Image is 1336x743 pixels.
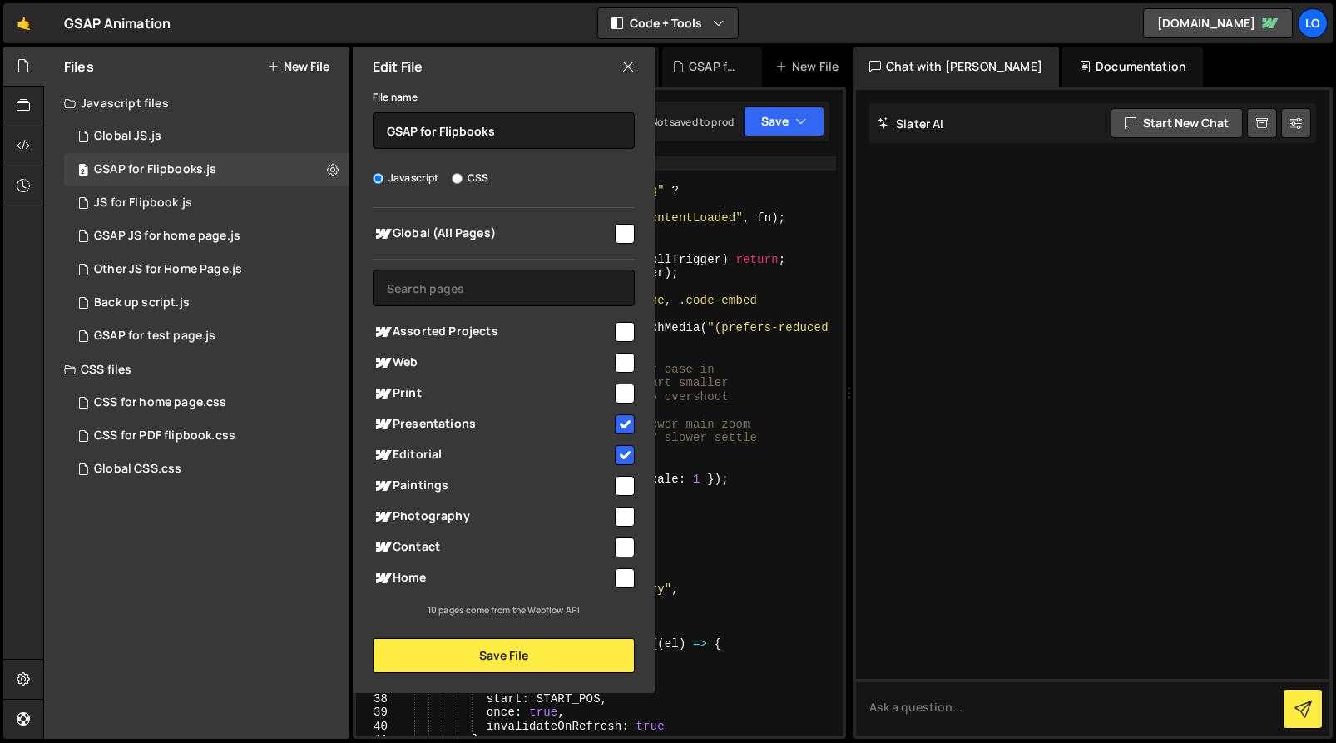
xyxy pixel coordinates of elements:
[373,57,423,76] h2: Edit File
[373,270,635,306] input: Search pages
[373,322,612,342] span: Assorted Projects
[1143,8,1293,38] a: [DOMAIN_NAME]
[3,3,44,43] a: 🤙
[78,165,88,178] span: 2
[373,173,383,184] input: Javascript
[94,229,240,244] div: GSAP JS for home page.js
[373,112,635,149] input: Name
[64,419,349,453] div: 15193/44595.css
[64,13,171,33] div: GSAP Animation
[1298,8,1328,38] a: Lo
[94,295,190,310] div: Back up script.js
[1111,108,1243,138] button: Start new chat
[373,353,612,373] span: Web
[853,47,1059,87] div: Chat with [PERSON_NAME]
[44,87,349,120] div: Javascript files
[64,153,349,186] div: 15193/44934.js
[64,57,94,76] h2: Files
[94,462,181,477] div: Global CSS.css
[94,162,216,177] div: GSAP for Flipbooks.js
[64,220,349,253] div: 15193/39857.js
[267,60,329,73] button: New File
[373,224,612,244] span: Global (All Pages)
[373,414,612,434] span: Presentations
[64,253,349,286] div: 15193/40903.js
[744,106,824,136] button: Save
[64,286,349,319] div: 15193/39856.js
[373,638,635,673] button: Save File
[64,186,349,220] div: 15193/44596.js
[373,384,612,404] span: Print
[1062,47,1203,87] div: Documentation
[598,8,738,38] button: Code + Tools
[373,170,439,186] label: Javascript
[689,58,742,75] div: GSAP for test page.js
[356,706,398,720] div: 39
[373,445,612,465] span: Editorial
[94,262,242,277] div: Other JS for Home Page.js
[64,386,349,419] div: 15193/40405.css
[775,58,845,75] div: New File
[373,507,612,527] span: Photography
[94,428,235,443] div: CSS for PDF flipbook.css
[452,173,463,184] input: CSS
[428,604,580,616] small: 10 pages come from the Webflow API
[651,115,734,129] div: Not saved to prod
[878,116,944,131] h2: Slater AI
[356,720,398,734] div: 40
[64,319,349,353] div: 15193/39988.js
[356,692,398,706] div: 38
[373,476,612,496] span: Paintings
[64,120,349,153] div: 15193/41262.js
[94,329,215,344] div: GSAP for test page.js
[452,170,488,186] label: CSS
[94,196,192,211] div: JS for Flipbook.js
[64,453,349,486] div: 15193/42751.css
[94,395,226,410] div: CSS for home page.css
[373,89,418,106] label: File name
[373,537,612,557] span: Contact
[94,129,161,144] div: Global JS.js
[44,353,349,386] div: CSS files
[373,568,612,588] span: Home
